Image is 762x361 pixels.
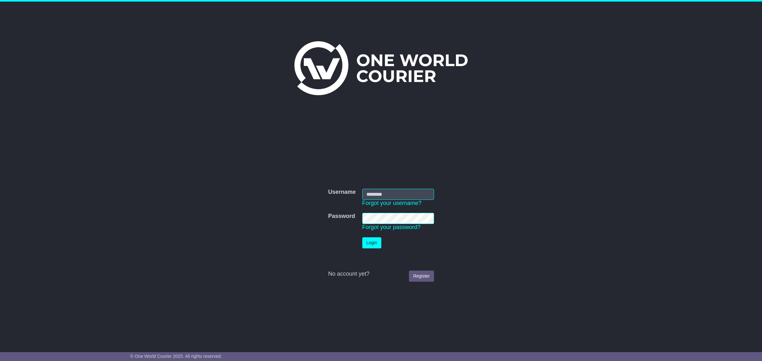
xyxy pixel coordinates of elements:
[328,271,434,278] div: No account yet?
[294,41,468,95] img: One World
[130,354,222,359] span: © One World Courier 2025. All rights reserved.
[362,224,421,230] a: Forgot your password?
[328,189,356,196] label: Username
[362,237,381,248] button: Login
[362,200,422,206] a: Forgot your username?
[328,213,355,220] label: Password
[409,271,434,282] a: Register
